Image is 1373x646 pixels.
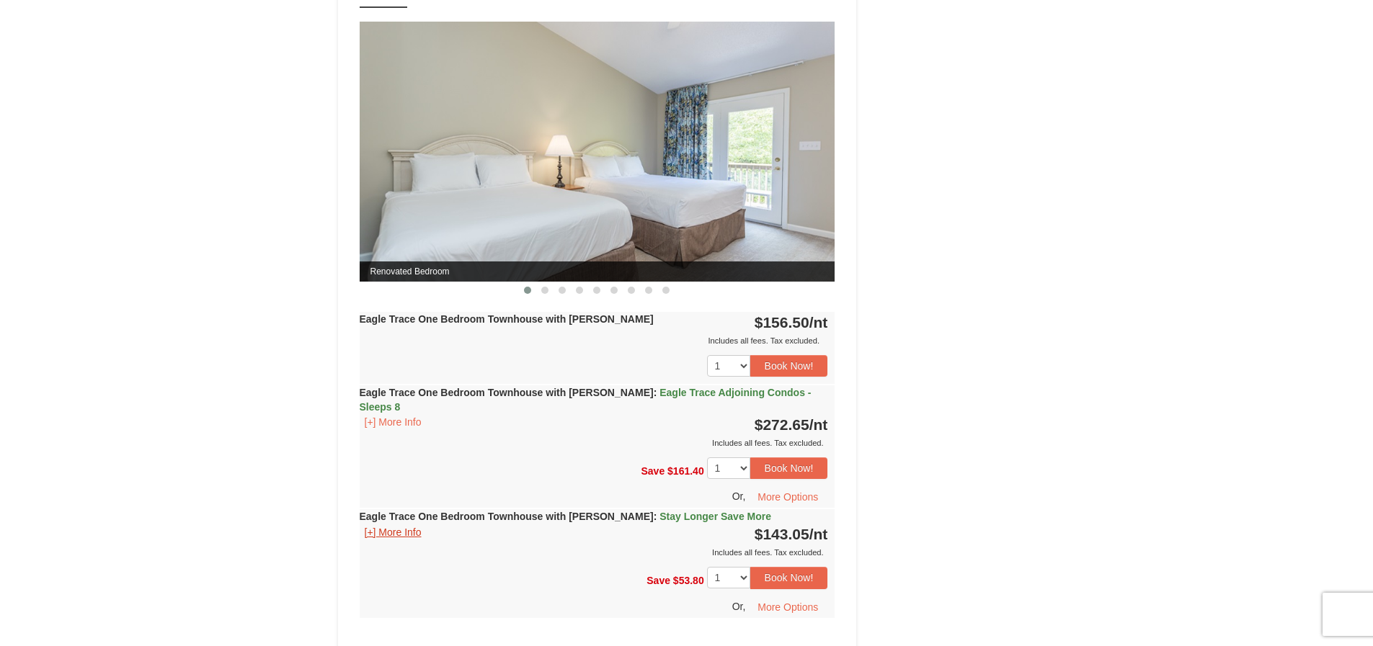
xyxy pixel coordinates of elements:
span: Or, [732,600,746,611]
img: Renovated Bedroom [360,22,835,282]
strong: Eagle Trace One Bedroom Townhouse with [PERSON_NAME] [360,313,654,325]
span: : [654,387,657,398]
span: $161.40 [667,465,704,477]
span: Stay Longer Save More [659,511,771,522]
span: Renovated Bedroom [360,261,835,282]
button: [+] More Info [360,524,427,540]
button: More Options [748,596,827,618]
div: Includes all fees. Tax excluded. [360,436,828,450]
span: /nt [809,416,828,433]
button: Book Now! [750,457,828,479]
span: /nt [809,314,828,331]
span: Or, [732,490,746,502]
span: Save [641,465,665,477]
span: Eagle Trace Adjoining Condos - Sleeps 8 [360,387,812,413]
div: Includes all fees. Tax excluded. [360,545,828,560]
button: [+] More Info [360,414,427,430]
strong: Eagle Trace One Bedroom Townhouse with [PERSON_NAME] [360,511,772,522]
span: /nt [809,526,828,542]
button: Book Now! [750,567,828,588]
button: Book Now! [750,355,828,377]
span: $53.80 [673,575,704,586]
strong: Eagle Trace One Bedroom Townhouse with [PERSON_NAME] [360,387,812,413]
div: Includes all fees. Tax excluded. [360,333,828,348]
strong: $156.50 [755,314,828,331]
span: : [654,511,657,522]
span: $143.05 [755,526,809,542]
button: More Options [748,486,827,508]
span: Save [646,575,670,586]
span: $272.65 [755,416,809,433]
